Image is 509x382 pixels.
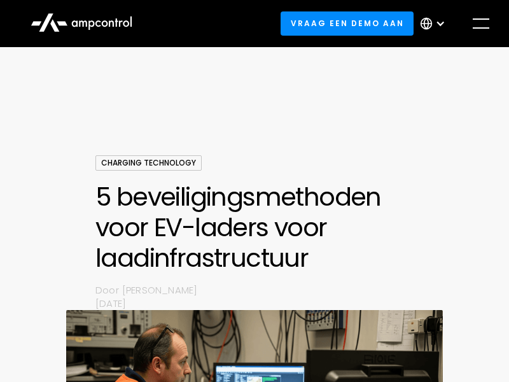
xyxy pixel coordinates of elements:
[95,181,414,273] h1: 5 beveiligingsmethoden voor EV-laders voor laadinfrastructuur
[95,297,414,310] p: [DATE]
[95,155,202,171] div: Charging Technology
[463,6,499,41] div: menu
[122,283,414,297] p: [PERSON_NAME]
[95,283,122,297] p: Door
[281,11,414,35] a: Vraag een demo aan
